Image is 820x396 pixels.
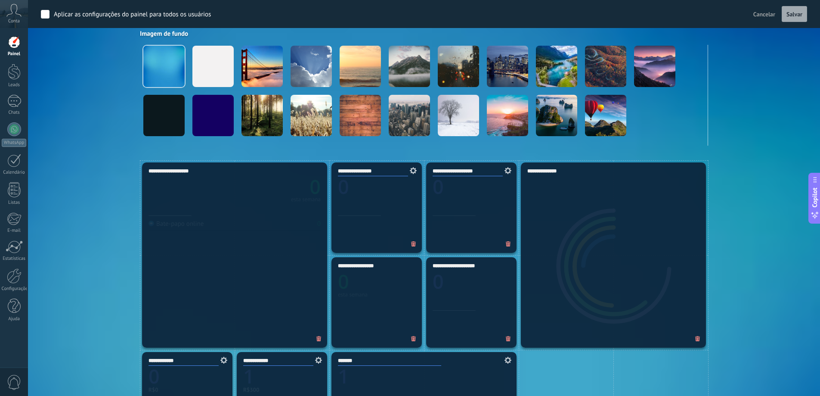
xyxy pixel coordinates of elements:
[2,316,27,322] div: Ajuda
[811,187,819,207] span: Copilot
[786,11,802,17] span: Salvar
[2,82,27,88] div: Leads
[2,139,26,147] div: WhatsApp
[140,30,708,38] div: Imagem de fundo
[2,200,27,206] div: Listas
[54,10,211,19] div: Aplicar as configurações do painel para todos os usuários
[2,51,27,57] div: Painel
[2,170,27,175] div: Calendário
[8,19,20,24] span: Conta
[2,286,27,292] div: Configurações
[2,228,27,234] div: E-mail
[753,10,775,18] span: Cancelar
[2,256,27,262] div: Estatísticas
[750,8,779,21] button: Cancelar
[782,6,807,22] button: Salvar
[2,110,27,115] div: Chats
